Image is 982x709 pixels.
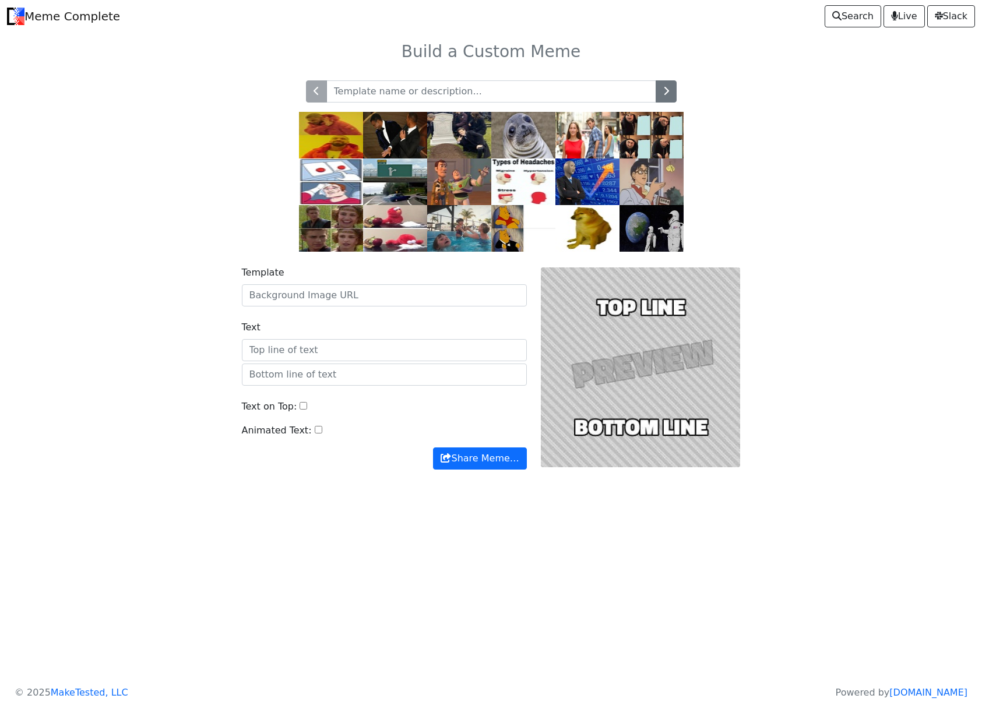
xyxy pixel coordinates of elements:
[363,158,427,205] img: exit.jpg
[825,5,881,27] a: Search
[891,9,917,23] span: Live
[935,9,967,23] span: Slack
[15,686,128,700] p: © 2025
[832,9,874,23] span: Search
[620,112,684,158] img: gru.jpg
[363,112,427,158] img: slap.jpg
[114,42,869,62] h3: Build a Custom Meme
[299,158,363,205] img: ds.jpg
[620,205,684,252] img: astronaut.jpg
[491,158,555,205] img: headaches.jpg
[427,112,491,158] img: grave.jpg
[884,5,925,27] a: Live
[242,424,312,438] label: Animated Text:
[555,112,620,158] img: db.jpg
[242,320,261,334] label: Text
[427,205,491,252] img: pool.jpg
[491,205,555,252] img: pooh.jpg
[242,400,297,414] label: Text on Top:
[927,5,975,27] a: Slack
[433,447,526,470] button: Share Meme…
[427,158,491,205] img: buzz.jpg
[363,205,427,252] img: elmo.jpg
[7,5,120,28] a: Meme Complete
[242,339,527,361] input: Top line of text
[51,687,128,698] a: MakeTested, LLC
[7,8,24,25] img: Meme Complete
[555,158,620,205] img: stonks.jpg
[620,158,684,205] img: pigeon.jpg
[555,205,620,252] img: cheems.jpg
[242,364,527,386] input: Bottom line of text
[299,205,363,252] img: right.jpg
[491,112,555,158] img: ams.jpg
[299,112,363,158] img: drake.jpg
[242,284,527,306] input: Background Image URL
[889,687,967,698] a: [DOMAIN_NAME]
[242,266,284,280] label: Template
[836,686,967,700] p: Powered by
[326,80,656,103] input: Template name or description...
